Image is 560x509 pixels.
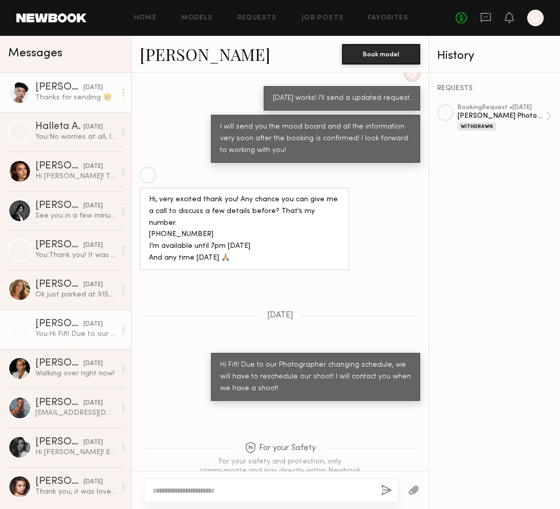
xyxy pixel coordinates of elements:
div: Hi Fifi! Due to our Photographer changing schedule, we will have to reschedule our shoot! I will ... [220,359,411,395]
div: [PERSON_NAME] [35,280,83,290]
span: Messages [8,48,62,59]
div: REQUESTS [437,85,552,92]
div: [DATE] works! I'll send a updated request. [273,93,411,104]
div: You: Thank you! It was a pleasure working with you as well. [35,250,116,260]
div: [PERSON_NAME] [35,398,83,408]
div: Thank you, it was lovely working together and have a great day! [35,487,116,497]
div: You: No worries at all, I appreciate you letting me know. Take care [35,132,116,142]
a: Favorites [368,15,408,22]
div: History [437,50,552,62]
div: Hi, very excited thank you! Any chance you can give me a call to discuss a few details before? Th... [149,194,340,265]
span: [DATE] [267,311,293,320]
div: [DATE] [83,162,103,172]
div: I will send you the mood board and all the information very soon after the booking is confirmed! ... [220,121,411,157]
div: [PERSON_NAME] [35,319,83,329]
div: [DATE] [83,438,103,448]
div: [DATE] [83,477,103,487]
div: Halleta A. [35,122,83,132]
div: Hi [PERSON_NAME]! Everything looks good 😊 I don’t think I have a plain long sleeve white shirt th... [35,448,116,457]
div: Hi [PERSON_NAME]! Thank you so much for letting me know and I hope to work with you in the future 🤍 [35,172,116,181]
a: bookingRequest •[DATE][PERSON_NAME] PhotoshootWithdrawn [458,104,552,131]
div: [PERSON_NAME] [35,437,83,448]
div: [EMAIL_ADDRESS][DOMAIN_NAME] [35,408,116,418]
div: [PERSON_NAME] [35,358,83,369]
div: Withdrawn [458,122,496,131]
div: [DATE] [83,241,103,250]
a: [PERSON_NAME] [140,43,270,65]
div: For your safety and protection, only communicate and pay directly within Newbook [198,457,362,476]
a: Job Posts [301,15,344,22]
a: Home [134,15,157,22]
div: You: Hi Fifi! Due to our Photographer changing schedule, we will have to reschedule our shoot! I ... [35,329,116,339]
div: Thanks for sending 🥹 [35,93,116,102]
a: Requests [238,15,277,22]
a: Models [181,15,212,22]
div: [DATE] [83,320,103,329]
span: For your Safety [245,442,316,455]
div: [DATE] [83,122,103,132]
div: [PERSON_NAME] [35,477,83,487]
div: [PERSON_NAME] [35,82,83,93]
div: Ok just parked at 9150 and going to walk over [35,290,116,300]
div: [PERSON_NAME] [35,240,83,250]
div: booking Request • [DATE] [458,104,546,111]
div: [DATE] [83,359,103,369]
div: [PERSON_NAME] [35,161,83,172]
a: Book model [342,49,420,58]
div: [DATE] [83,201,103,211]
div: [DATE] [83,398,103,408]
div: [DATE] [83,280,103,290]
div: Walking over right now! [35,369,116,378]
div: [DATE] [83,83,103,93]
div: [PERSON_NAME] Photoshoot [458,111,546,121]
div: [PERSON_NAME] [35,201,83,211]
div: See you in a few minutes! [35,211,116,221]
button: Book model [342,44,420,65]
a: G [527,10,544,26]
